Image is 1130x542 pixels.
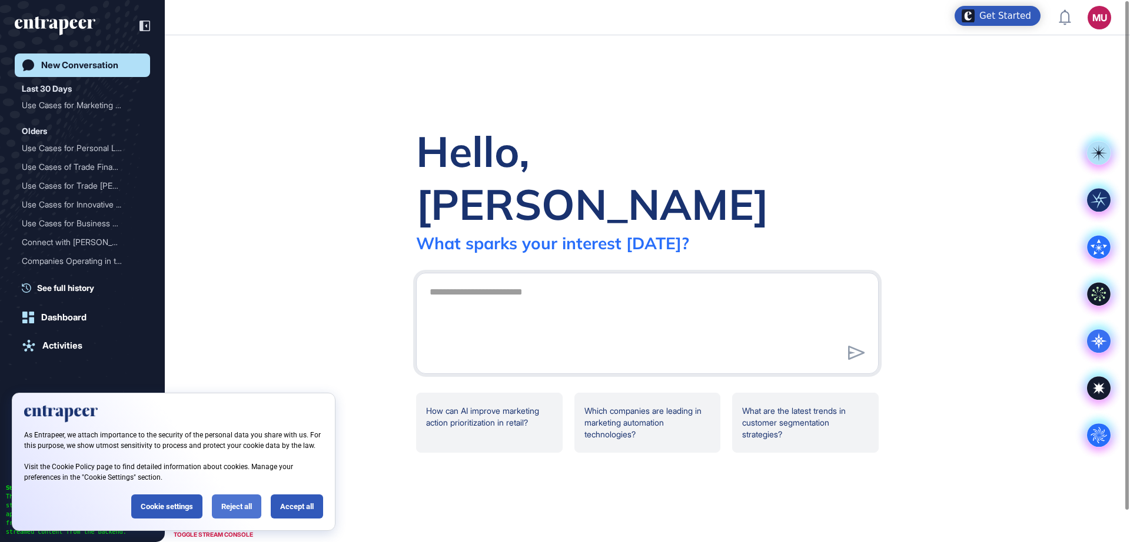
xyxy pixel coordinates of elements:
div: Use Cases for Trade Finance Products [22,176,143,195]
div: Get Started [979,10,1031,22]
div: How can AI improve marketing action prioritization in retail? [416,393,563,453]
div: Activities [42,340,82,351]
div: New Conversation [41,60,118,71]
div: Companies Operating in th... [22,252,134,270]
div: Use Cases for Personal Lo... [22,139,134,158]
div: TOGGLE STREAM CONSOLE [171,527,256,542]
a: New Conversation [15,53,150,77]
div: Connect with Nash [22,233,143,252]
a: See full history [22,282,150,294]
div: Use Cases for Business Loan Products [22,214,143,233]
div: Use Cases for Personal Loans [22,139,143,158]
div: Connect with [PERSON_NAME] [22,233,134,252]
div: Use Cases for Business Lo... [22,214,134,233]
div: What sparks your interest [DATE]? [416,233,689,253]
div: Olders [22,124,47,138]
div: Use Cases for Innovative Payment Methods [22,195,143,214]
img: launcher-image-alternative-text [962,9,975,22]
div: Use Cases for Innovative ... [22,195,134,214]
div: Companies Operating in the High Precision Laser Industry [22,252,143,270]
div: Companies Focused on Deca... [22,270,134,289]
div: Use Cases for Marketing Action Prioritization [22,96,143,115]
span: See full history [37,282,94,294]
div: Last 30 Days [22,82,72,96]
div: Use Cases of Trade Financ... [22,158,134,176]
a: Activities [15,334,150,357]
div: Dashboard [41,312,87,323]
a: Dashboard [15,306,150,329]
button: MU [1088,6,1111,29]
div: Use Cases for Marketing A... [22,96,134,115]
div: Hello, [PERSON_NAME] [416,125,879,230]
div: Companies Focused on Decarbonization Efforts [22,270,143,289]
div: Open Get Started checklist [955,6,1041,26]
div: entrapeer-logo [15,16,95,35]
div: Use Cases for Trade [PERSON_NAME]... [22,176,134,195]
div: Which companies are leading in marketing automation technologies? [574,393,721,453]
div: Use Cases of Trade Finance Products [22,158,143,176]
div: What are the latest trends in customer segmentation strategies? [732,393,879,453]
